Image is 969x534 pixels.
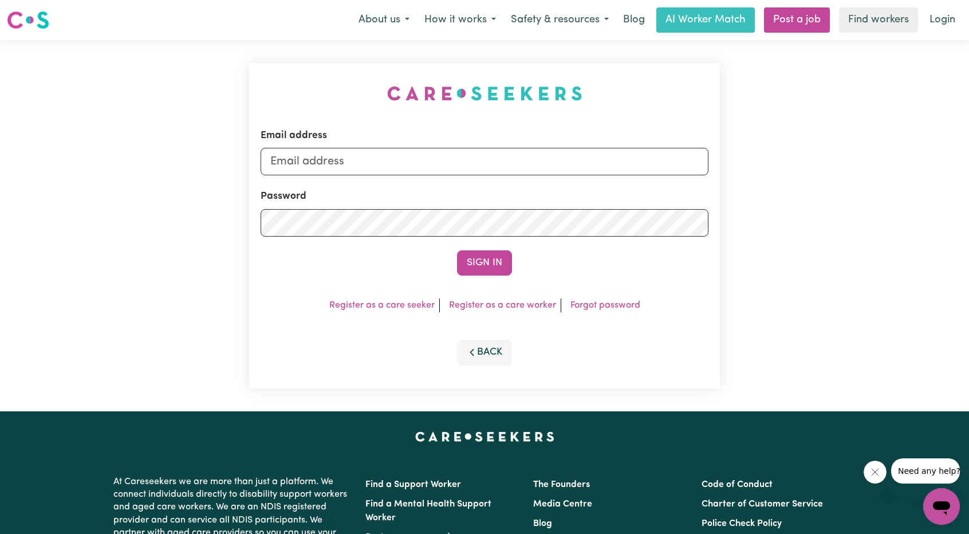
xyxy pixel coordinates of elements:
[839,7,918,33] a: Find workers
[329,301,435,310] a: Register as a care seeker
[457,250,512,276] button: Sign In
[365,480,461,489] a: Find a Support Worker
[261,148,708,175] input: Email address
[417,8,503,32] button: How it works
[864,461,887,484] iframe: Close message
[533,500,592,509] a: Media Centre
[923,488,960,525] iframe: Button to launch messaging window
[503,8,616,32] button: Safety & resources
[702,500,823,509] a: Charter of Customer Service
[616,7,652,33] a: Blog
[533,480,590,489] a: The Founders
[449,301,556,310] a: Register as a care worker
[764,7,830,33] a: Post a job
[891,458,960,484] iframe: Message from company
[261,128,327,143] label: Email address
[533,519,552,528] a: Blog
[351,8,417,32] button: About us
[7,7,49,33] a: Careseekers logo
[261,189,306,204] label: Password
[7,8,69,17] span: Need any help?
[7,10,49,30] img: Careseekers logo
[702,480,773,489] a: Code of Conduct
[702,519,782,528] a: Police Check Policy
[415,432,554,441] a: Careseekers home page
[457,340,512,365] button: Back
[365,500,491,523] a: Find a Mental Health Support Worker
[923,7,962,33] a: Login
[656,7,755,33] a: AI Worker Match
[570,301,640,310] a: Forgot password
